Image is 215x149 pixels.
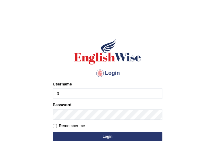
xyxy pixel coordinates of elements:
label: Remember me [53,123,85,129]
label: Username [53,81,72,87]
button: Login [53,132,162,141]
img: Logo of English Wise sign in for intelligent practice with AI [73,38,142,65]
label: Password [53,102,71,108]
h4: Login [53,68,162,78]
input: Remember me [53,124,57,128]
